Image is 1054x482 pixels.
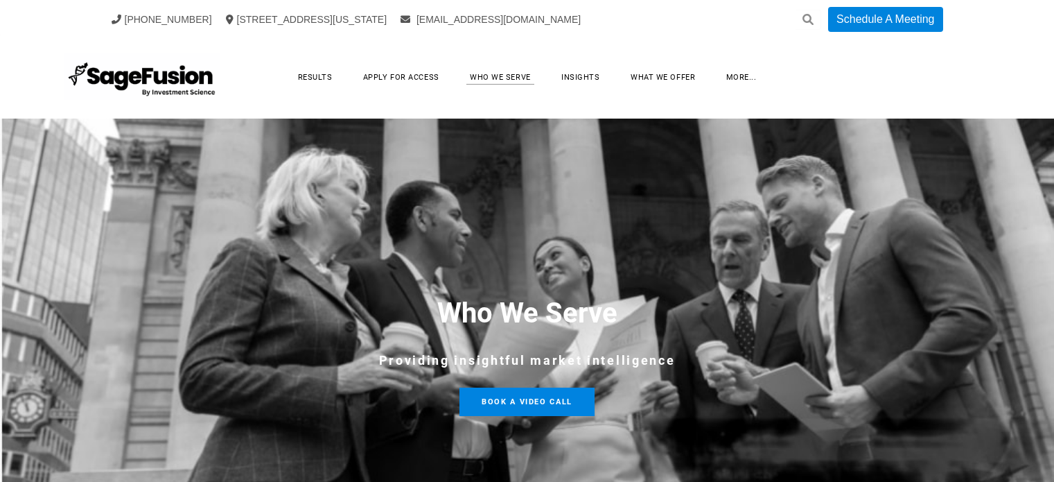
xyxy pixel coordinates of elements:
a: Apply for Access [349,67,453,88]
a: What We Offer [617,67,709,88]
a: [STREET_ADDRESS][US_STATE] [226,14,387,25]
a: Schedule A Meeting [828,7,942,32]
a: Results [284,67,346,88]
a: [PHONE_NUMBER] [112,14,212,25]
a: Who We Serve [456,67,545,88]
a: Insights [547,67,613,88]
a: more... [712,67,771,88]
font: Who We Serve [437,297,617,329]
img: SageFusion | Intelligent Investment Management [64,53,220,101]
a: book a video call [459,388,595,416]
a: [EMAIL_ADDRESS][DOMAIN_NAME] [401,14,581,25]
span: Providing insightful market intelligence [379,353,676,368]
